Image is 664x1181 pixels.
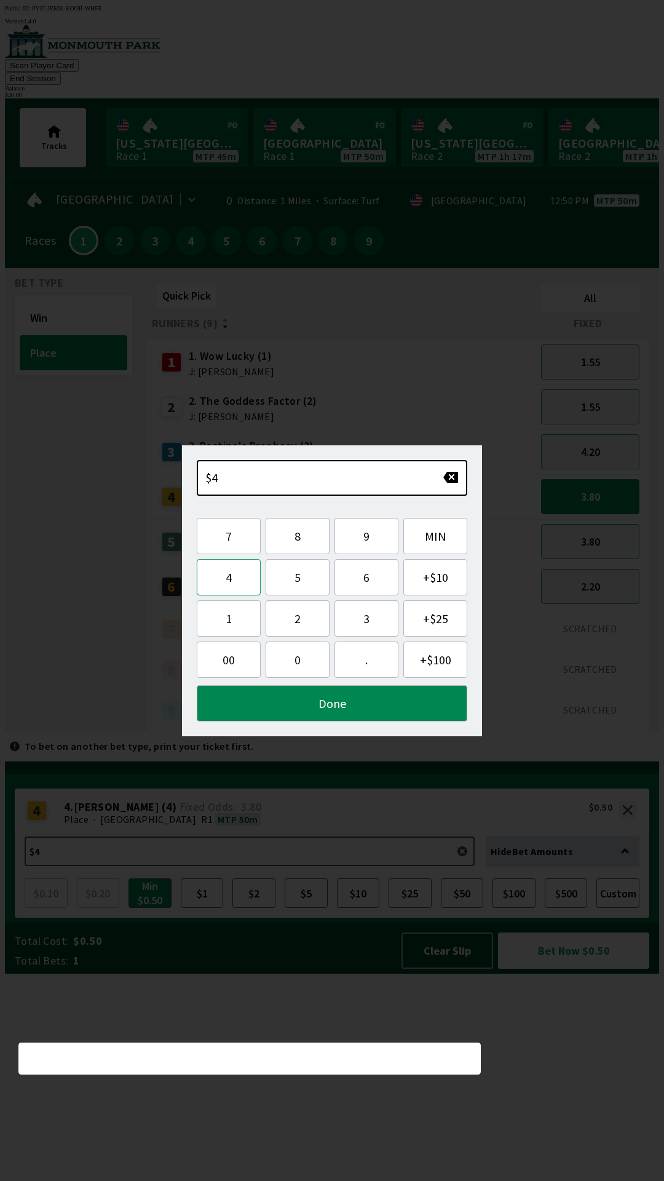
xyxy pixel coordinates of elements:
[276,611,319,626] span: 2
[205,470,218,485] span: $4
[197,600,261,637] button: 1
[334,518,398,554] button: 9
[276,652,319,667] span: 0
[197,518,261,554] button: 7
[414,570,457,585] span: + $10
[414,652,457,667] span: + $100
[276,570,319,585] span: 5
[403,642,467,678] button: +$100
[266,642,330,678] button: 0
[345,528,388,544] span: 9
[345,570,388,585] span: 6
[266,518,330,554] button: 8
[207,611,250,626] span: 1
[414,528,457,544] span: MIN
[345,652,388,667] span: .
[207,652,250,667] span: 00
[207,528,250,544] span: 7
[207,696,457,711] span: Done
[345,611,388,626] span: 3
[334,600,398,637] button: 3
[334,559,398,595] button: 6
[276,528,319,544] span: 8
[266,600,330,637] button: 2
[197,685,467,722] button: Done
[414,611,457,626] span: + $25
[197,559,261,595] button: 4
[334,642,398,678] button: .
[403,600,467,637] button: +$25
[197,642,261,678] button: 00
[266,559,330,595] button: 5
[403,559,467,595] button: +$10
[403,518,467,554] button: MIN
